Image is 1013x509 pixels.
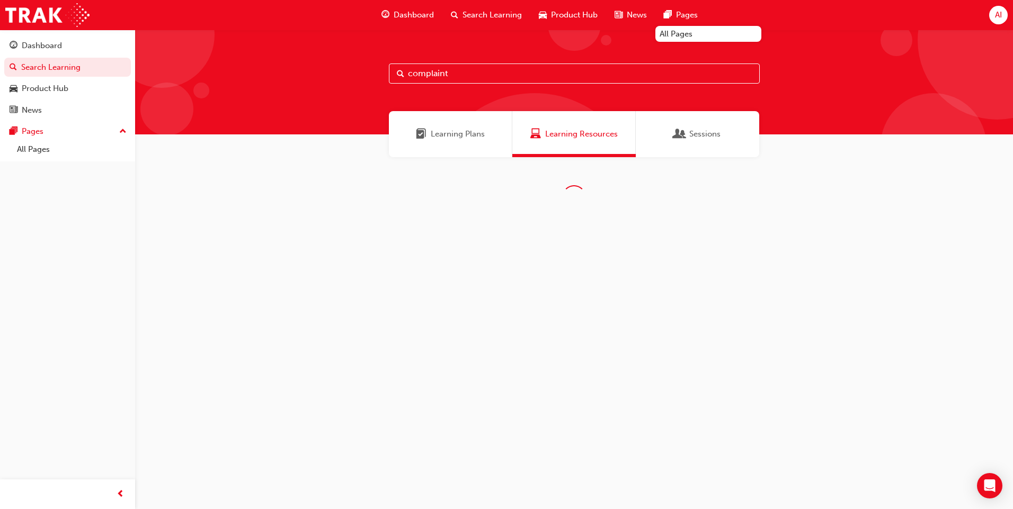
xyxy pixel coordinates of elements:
span: Search Learning [463,9,522,21]
div: Open Intercom Messenger [977,473,1002,498]
a: Learning PlansLearning Plans [389,111,512,157]
a: Search Learning [4,58,131,77]
div: Dashboard [22,40,62,52]
span: up-icon [119,125,127,139]
span: Learning Plans [431,128,485,140]
span: guage-icon [381,8,389,22]
a: Dashboard [4,36,131,56]
button: Pages [4,122,131,141]
span: news-icon [615,8,623,22]
span: car-icon [539,8,547,22]
button: AI [989,6,1008,24]
span: search-icon [451,8,458,22]
a: news-iconNews [606,4,655,26]
a: pages-iconPages [655,4,706,26]
a: search-iconSearch Learning [442,4,530,26]
span: Sessions [674,128,685,140]
span: news-icon [10,106,17,115]
div: Pages [22,125,43,138]
a: car-iconProduct Hub [530,4,606,26]
a: News [4,101,131,120]
span: car-icon [10,84,17,94]
span: Learning Resources [545,128,618,140]
a: Product Hub [4,79,131,98]
span: Learning Resources [530,128,541,140]
span: search-icon [10,63,17,72]
a: Learning ResourcesLearning Resources [512,111,636,157]
span: Product Hub [551,9,598,21]
span: prev-icon [117,488,125,501]
span: pages-icon [664,8,672,22]
span: guage-icon [10,41,17,51]
span: Learning Plans [416,128,426,140]
a: All Pages [13,141,131,158]
button: DashboardSearch LearningProduct HubNews [4,34,131,122]
img: Trak [5,3,90,27]
span: AI [995,9,1002,21]
input: Search... [389,63,760,84]
span: Dashboard [394,9,434,21]
a: SessionsSessions [636,111,759,157]
span: Pages [676,9,698,21]
div: Product Hub [22,83,68,95]
span: Search [397,68,404,80]
span: Sessions [689,128,721,140]
span: pages-icon [10,127,17,137]
a: All Pages [655,26,761,42]
a: guage-iconDashboard [373,4,442,26]
span: News [627,9,647,21]
div: News [22,104,42,116]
